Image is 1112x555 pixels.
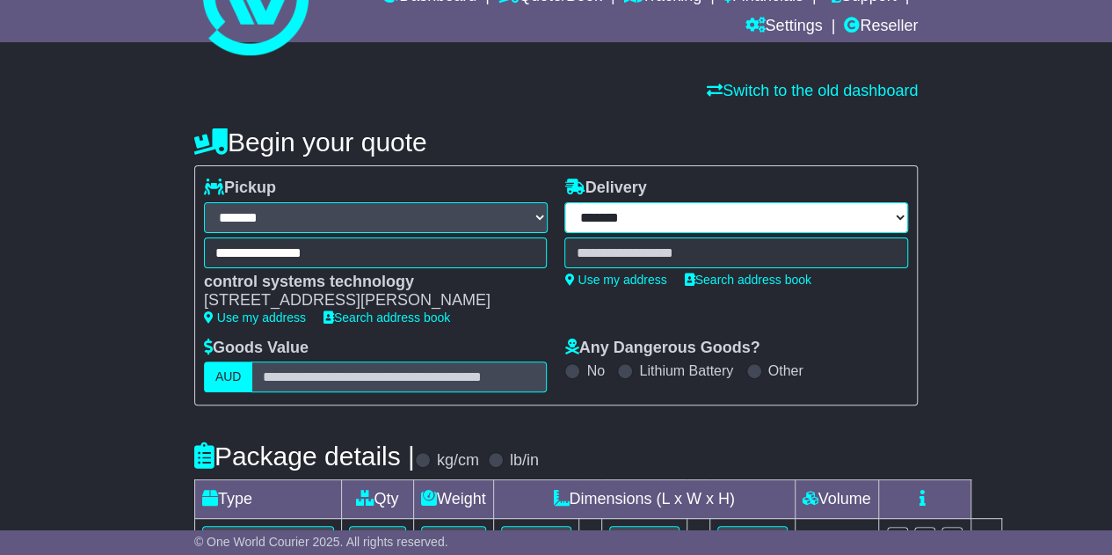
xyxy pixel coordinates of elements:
label: AUD [204,361,253,392]
span: © One World Courier 2025. All rights reserved. [194,535,448,549]
h4: Package details | [194,442,415,471]
td: Type [194,480,341,519]
label: Lithium Battery [639,362,733,379]
label: No [586,362,604,379]
label: Delivery [564,179,646,198]
a: Reseller [844,12,918,42]
div: control systems technology [204,273,530,292]
a: Search address book [685,273,811,287]
div: [STREET_ADDRESS][PERSON_NAME] [204,291,530,310]
a: Use my address [204,310,306,325]
label: Goods Value [204,339,309,358]
td: Dimensions (L x W x H) [493,480,795,519]
label: Pickup [204,179,276,198]
a: Switch to the old dashboard [707,82,918,99]
label: Other [768,362,803,379]
label: kg/cm [437,451,479,471]
h4: Begin your quote [194,128,918,157]
td: Weight [413,480,493,519]
a: Use my address [564,273,666,287]
label: lb/in [510,451,539,471]
a: Search address book [323,310,450,325]
td: Volume [795,480,878,519]
a: Settings [745,12,822,42]
td: Qty [341,480,413,519]
label: Any Dangerous Goods? [564,339,760,358]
